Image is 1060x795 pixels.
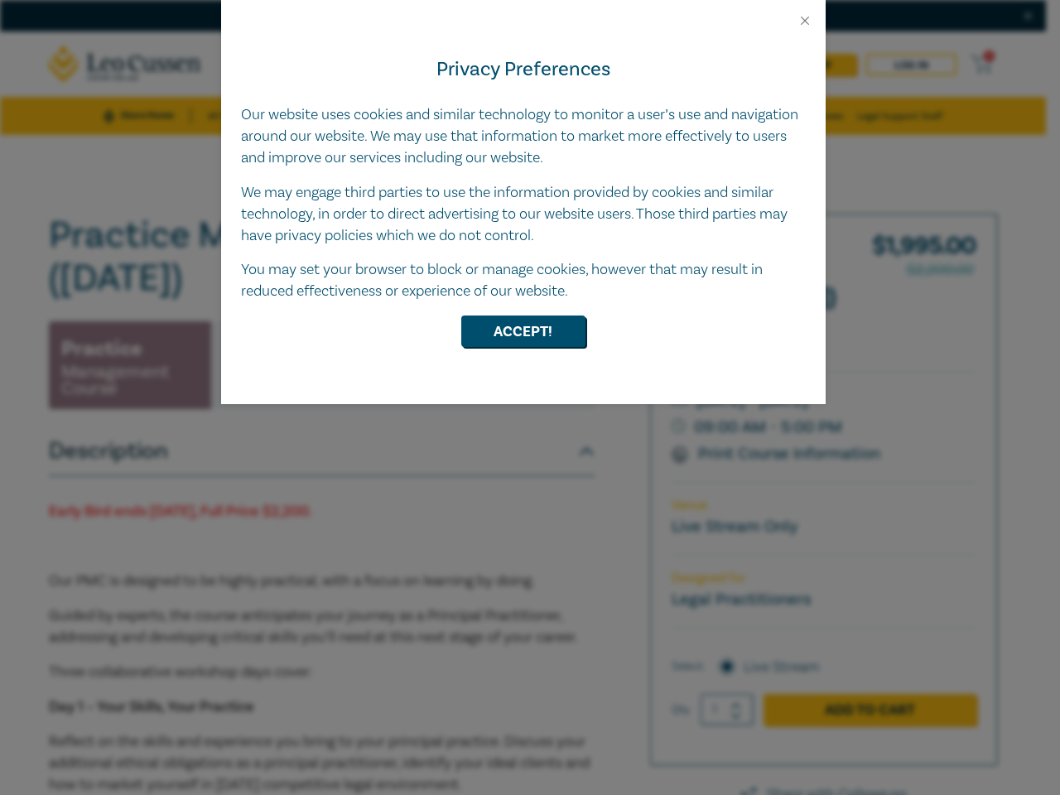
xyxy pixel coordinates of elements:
button: Close [797,13,812,28]
h4: Privacy Preferences [241,55,806,84]
button: Accept! [461,316,585,347]
p: You may set your browser to block or manage cookies, however that may result in reduced effective... [241,259,806,302]
p: We may engage third parties to use the information provided by cookies and similar technology, in... [241,182,806,247]
p: Our website uses cookies and similar technology to monitor a user’s use and navigation around our... [241,104,806,169]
